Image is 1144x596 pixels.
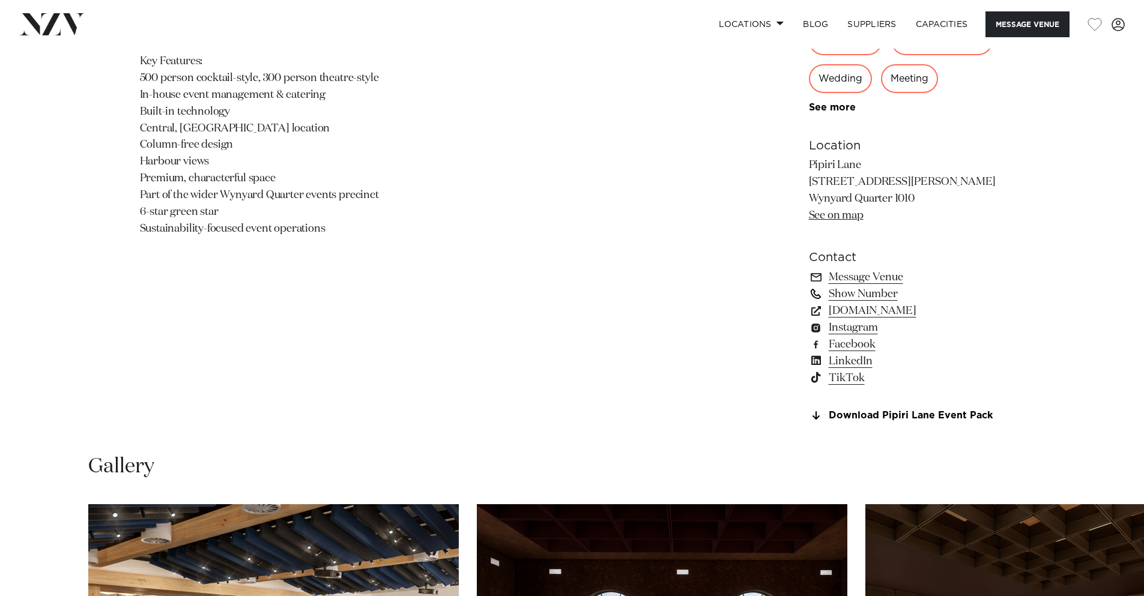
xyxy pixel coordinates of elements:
[809,64,872,93] div: Wedding
[809,303,1005,319] a: [DOMAIN_NAME]
[881,64,938,93] div: Meeting
[809,137,1005,155] h6: Location
[19,13,85,35] img: nzv-logo.png
[809,248,1005,266] h6: Contact
[809,411,1005,421] a: Download Pipiri Lane Event Pack
[985,11,1070,37] button: Message Venue
[809,319,1005,336] a: Instagram
[809,353,1005,370] a: LinkedIn
[809,210,864,221] a: See on map
[809,157,1005,224] p: Pipiri Lane [STREET_ADDRESS][PERSON_NAME] Wynyard Quarter 1010
[88,453,154,480] h2: Gallery
[809,286,1005,303] a: Show Number
[809,336,1005,353] a: Facebook
[809,269,1005,286] a: Message Venue
[709,11,793,37] a: Locations
[838,11,906,37] a: SUPPLIERS
[906,11,978,37] a: Capacities
[793,11,838,37] a: BLOG
[809,370,1005,387] a: TikTok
